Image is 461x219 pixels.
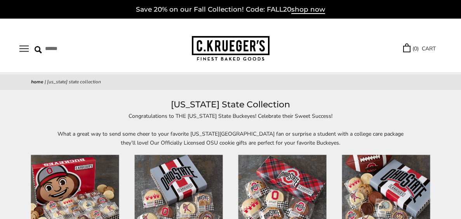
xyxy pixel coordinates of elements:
[31,79,43,85] a: Home
[403,44,436,53] a: (0) CART
[47,79,101,85] span: [US_STATE] State Collection
[52,112,409,121] p: Congratulations to THE [US_STATE] State Buckeyes! Celebrate their Sweet Success!
[31,78,430,86] nav: breadcrumbs
[291,5,325,14] span: shop now
[52,129,409,147] p: What a great way to send some cheer to your favorite [US_STATE][GEOGRAPHIC_DATA] fan or surprise ...
[192,36,270,61] img: C.KRUEGER'S
[35,43,121,55] input: Search
[19,45,29,52] button: Open navigation
[31,98,430,112] h1: [US_STATE] State Collection
[45,79,46,85] span: |
[35,46,42,53] img: Search
[136,5,325,14] a: Save 20% on our Fall Collection! Code: FALL20shop now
